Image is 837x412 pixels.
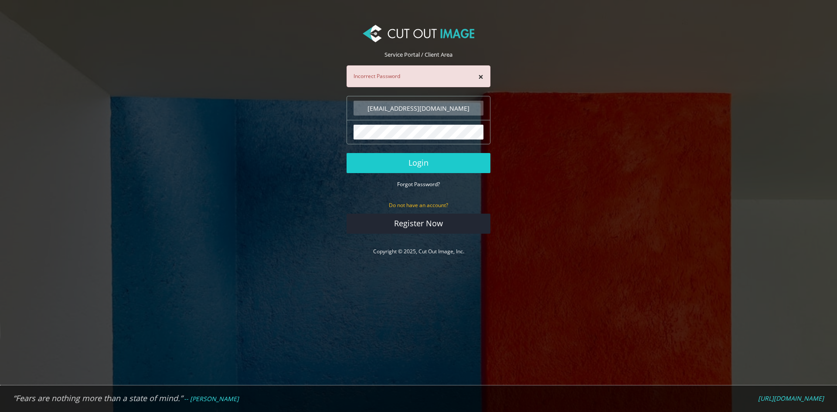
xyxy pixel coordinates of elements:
[384,51,453,58] span: Service Portal / Client Area
[478,72,483,82] button: ×
[184,395,239,403] em: -- [PERSON_NAME]
[758,395,824,402] a: [URL][DOMAIN_NAME]
[13,393,183,403] em: “Fears are nothing more than a state of mind.”
[347,153,490,173] button: Login
[397,180,440,188] a: Forgot Password?
[347,214,490,234] a: Register Now
[363,25,474,42] img: Cut Out Image
[347,65,490,87] div: Incorrect Password
[389,201,448,209] small: Do not have an account?
[373,248,464,255] a: Copyright © 2025, Cut Out Image, Inc.
[354,101,483,116] input: Email Address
